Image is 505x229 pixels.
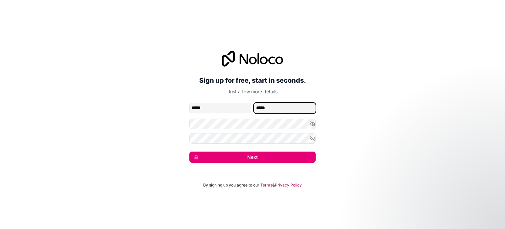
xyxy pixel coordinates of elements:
input: given-name [189,103,251,113]
input: Password [189,119,316,129]
button: Next [189,152,316,163]
input: Confirm password [189,133,316,144]
p: Just a few more details [189,88,316,95]
a: Privacy Policy [275,183,302,188]
input: family-name [254,103,316,113]
iframe: Intercom notifications message [373,180,505,226]
a: Terms [260,183,272,188]
span: & [272,183,275,188]
span: By signing up you agree to our [203,183,259,188]
h2: Sign up for free, start in seconds. [189,74,316,86]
